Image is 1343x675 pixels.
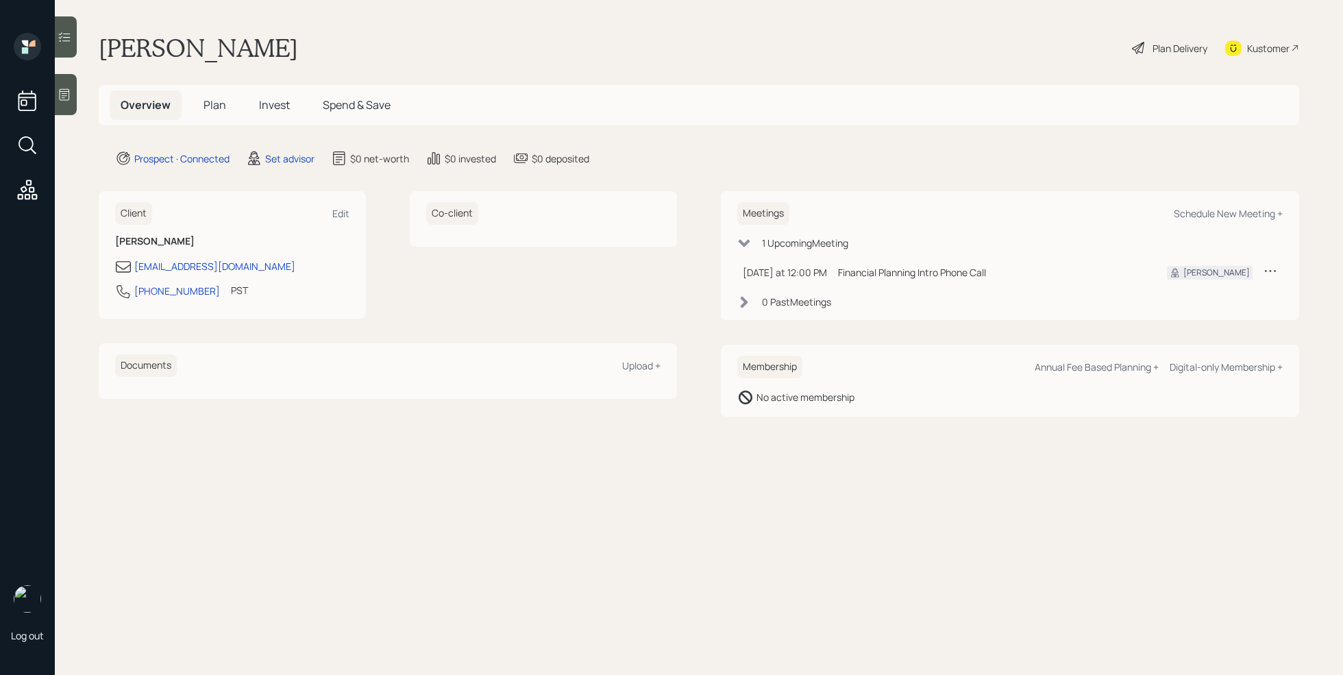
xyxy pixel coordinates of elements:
[134,284,220,298] div: [PHONE_NUMBER]
[426,202,478,225] h6: Co-client
[737,202,789,225] h6: Meetings
[756,390,854,404] div: No active membership
[350,151,409,166] div: $0 net-worth
[737,356,802,378] h6: Membership
[99,33,298,63] h1: [PERSON_NAME]
[762,236,848,250] div: 1 Upcoming Meeting
[204,97,226,112] span: Plan
[259,97,290,112] span: Invest
[1247,41,1290,56] div: Kustomer
[622,359,661,372] div: Upload +
[1174,207,1283,220] div: Schedule New Meeting +
[265,151,315,166] div: Set advisor
[11,629,44,642] div: Log out
[762,295,831,309] div: 0 Past Meeting s
[14,585,41,613] img: retirable_logo.png
[838,265,1145,280] div: Financial Planning Intro Phone Call
[332,207,349,220] div: Edit
[134,151,230,166] div: Prospect · Connected
[1170,360,1283,373] div: Digital-only Membership +
[115,354,177,377] h6: Documents
[134,259,295,273] div: [EMAIL_ADDRESS][DOMAIN_NAME]
[323,97,391,112] span: Spend & Save
[532,151,589,166] div: $0 deposited
[743,265,827,280] div: [DATE] at 12:00 PM
[231,283,248,297] div: PST
[121,97,171,112] span: Overview
[1153,41,1207,56] div: Plan Delivery
[445,151,496,166] div: $0 invested
[115,236,349,247] h6: [PERSON_NAME]
[1035,360,1159,373] div: Annual Fee Based Planning +
[1183,267,1250,279] div: [PERSON_NAME]
[115,202,152,225] h6: Client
